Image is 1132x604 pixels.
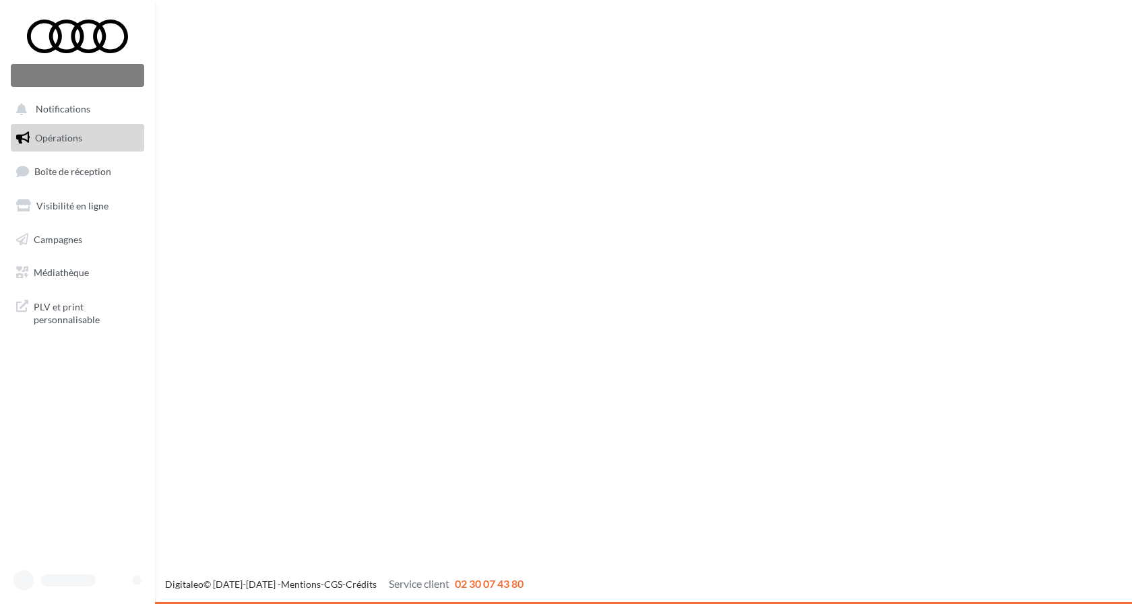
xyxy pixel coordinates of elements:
[34,166,111,177] span: Boîte de réception
[324,578,342,590] a: CGS
[8,192,147,220] a: Visibilité en ligne
[8,157,147,186] a: Boîte de réception
[165,578,524,590] span: © [DATE]-[DATE] - - -
[36,104,90,115] span: Notifications
[455,577,524,590] span: 02 30 07 43 80
[36,200,108,211] span: Visibilité en ligne
[346,578,377,590] a: Crédits
[165,578,203,590] a: Digitaleo
[11,64,144,87] div: Nouvelle campagne
[8,124,147,152] a: Opérations
[389,577,449,590] span: Service client
[35,132,82,143] span: Opérations
[34,267,89,278] span: Médiathèque
[34,233,82,244] span: Campagnes
[8,259,147,287] a: Médiathèque
[281,578,321,590] a: Mentions
[34,298,139,327] span: PLV et print personnalisable
[8,292,147,332] a: PLV et print personnalisable
[8,226,147,254] a: Campagnes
